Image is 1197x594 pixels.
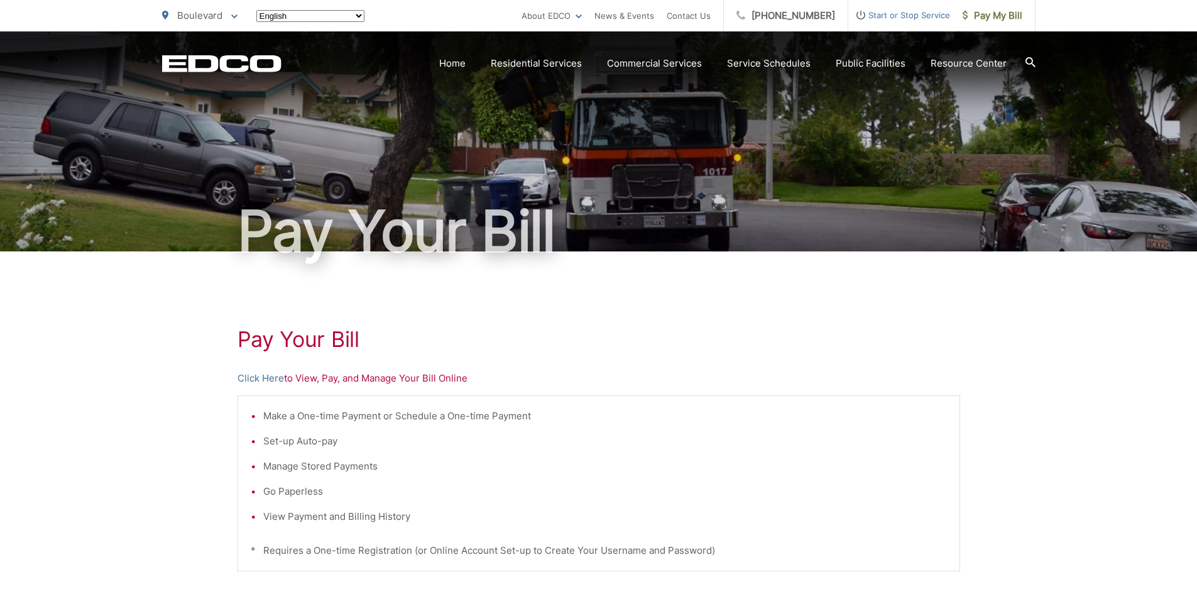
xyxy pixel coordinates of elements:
[177,9,222,21] span: Boulevard
[439,56,466,71] a: Home
[162,55,281,72] a: EDCD logo. Return to the homepage.
[162,200,1036,263] h1: Pay Your Bill
[263,409,947,424] li: Make a One-time Payment or Schedule a One-time Payment
[667,8,711,23] a: Contact Us
[836,56,905,71] a: Public Facilities
[522,8,582,23] a: About EDCO
[594,8,654,23] a: News & Events
[238,371,960,386] p: to View, Pay, and Manage Your Bill Online
[256,10,364,22] select: Select a language
[491,56,582,71] a: Residential Services
[263,459,947,474] li: Manage Stored Payments
[238,371,284,386] a: Click Here
[931,56,1007,71] a: Resource Center
[251,543,947,558] p: * Requires a One-time Registration (or Online Account Set-up to Create Your Username and Password)
[263,484,947,499] li: Go Paperless
[607,56,702,71] a: Commercial Services
[263,434,947,449] li: Set-up Auto-pay
[263,509,947,524] li: View Payment and Billing History
[238,327,960,352] h1: Pay Your Bill
[727,56,811,71] a: Service Schedules
[963,8,1022,23] span: Pay My Bill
